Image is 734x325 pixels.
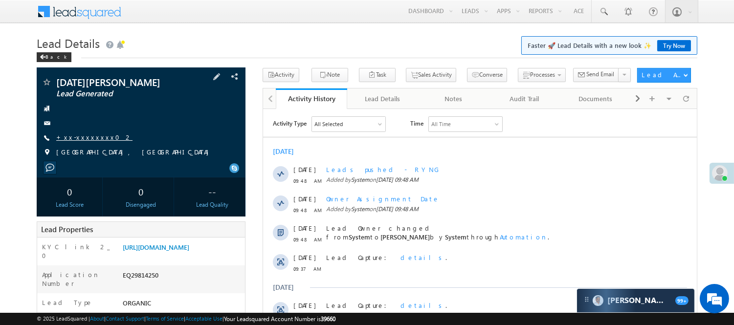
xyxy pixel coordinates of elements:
span: System [182,124,203,132]
span: [DATE] [30,280,52,289]
span: System [310,251,332,259]
span: System [310,221,332,230]
span: Lead Capture: [63,309,130,318]
div: Lead Details [355,93,409,105]
a: Documents [560,88,631,109]
span: Processes [530,71,555,78]
span: Faster 🚀 Lead Details with a new look ✨ [528,41,691,50]
a: Acceptable Use [185,315,222,322]
div: All Time [168,11,188,20]
a: Audit Trail [489,88,560,109]
div: carter-dragCarter[PERSON_NAME]99+ [577,288,695,313]
div: . [63,144,381,153]
div: . [63,280,381,289]
button: Note [311,68,348,82]
span: googleadwords_int [239,251,295,259]
span: details [137,192,182,200]
span: [DATE][PERSON_NAME] [56,77,186,87]
span: 09:05 PM [30,203,60,212]
label: Application Number [42,270,112,288]
div: . [63,192,381,201]
span: Activity Type [10,7,44,22]
span: [GEOGRAPHIC_DATA], [GEOGRAPHIC_DATA] [56,148,214,157]
span: Lead Details [37,35,100,51]
span: Time [147,7,160,22]
div: Audit Trail [497,93,552,105]
div: All Selected [49,8,122,22]
a: +xx-xxxxxxxx02 [56,133,133,141]
span: [DATE] [30,221,52,230]
span: 09:48 AM [30,126,60,135]
span: Lead Generated [56,89,186,99]
div: Disengaged [111,200,171,209]
span: 08:20 PM [30,291,60,300]
span: Empty [209,251,228,259]
span: Lead Properties [41,224,93,234]
span: [DATE] 09:48 AM [113,67,156,74]
span: 09:48 AM [30,97,60,106]
button: Processes [518,68,566,82]
span: Empty [276,221,295,230]
a: Contact Support [106,315,144,322]
span: 99+ [675,296,689,305]
div: Lead Score [39,200,100,209]
a: Notes [418,88,489,109]
span: [DATE] [30,144,52,153]
span: 08:33 PM [30,262,60,271]
div: Back [37,52,71,62]
div: Lead Quality [182,200,243,209]
div: Activity History [283,94,339,103]
a: Back [37,52,76,60]
div: . [63,309,381,318]
a: Lead Details [347,88,418,109]
span: Lead Capture: [63,192,130,200]
span: Lead Source changed from to by . [63,251,333,259]
span: 09:48 AM [30,67,60,76]
span: details [137,309,182,318]
span: [DATE] [30,115,52,124]
span: 09:37 AM [30,155,60,164]
span: © 2025 LeadSquared | | | | | [37,314,335,324]
a: Activity History [276,88,347,109]
span: [DATE] [30,251,52,260]
span: [DATE] [30,56,52,65]
span: Lead Capture: [63,144,130,152]
a: About [90,315,104,322]
label: Lead Type [42,298,93,307]
button: Activity [263,68,299,82]
a: [URL][DOMAIN_NAME] [123,243,189,251]
a: Try Now [657,40,691,51]
span: Lead Capture: [63,280,130,288]
button: Converse [467,68,507,82]
div: Lead Actions [642,70,683,79]
span: Added by on [63,96,381,105]
div: All Selected [51,11,80,20]
a: Terms of Service [146,315,184,322]
span: Added by on [63,66,381,75]
span: Your Leadsquared Account Number is [224,315,335,323]
span: Lead Source changed from to by . [63,221,333,230]
div: 0 [111,182,171,200]
span: [PERSON_NAME] [117,124,167,132]
div: 0 [39,182,100,200]
span: details [137,280,182,288]
span: System [88,96,106,104]
div: Documents [568,93,623,105]
div: EQ29814250 [120,270,245,284]
span: Automation [237,124,285,132]
span: 08:34 PM [30,233,60,241]
div: -- [182,182,243,200]
label: KYC link 2_0 [42,242,112,260]
button: Task [359,68,396,82]
span: System [86,124,107,132]
span: Send Email [587,70,615,79]
span: 39660 [321,315,335,323]
span: Lead Owner changed from to by through . [63,115,286,132]
span: details [137,144,182,152]
div: ORGANIC [120,298,245,312]
span: [DATE] [30,86,52,94]
div: Notes [426,93,480,105]
span: googleadwords_int [209,221,266,230]
button: Sales Activity [406,68,456,82]
span: Owner Assignment Date [63,86,177,94]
